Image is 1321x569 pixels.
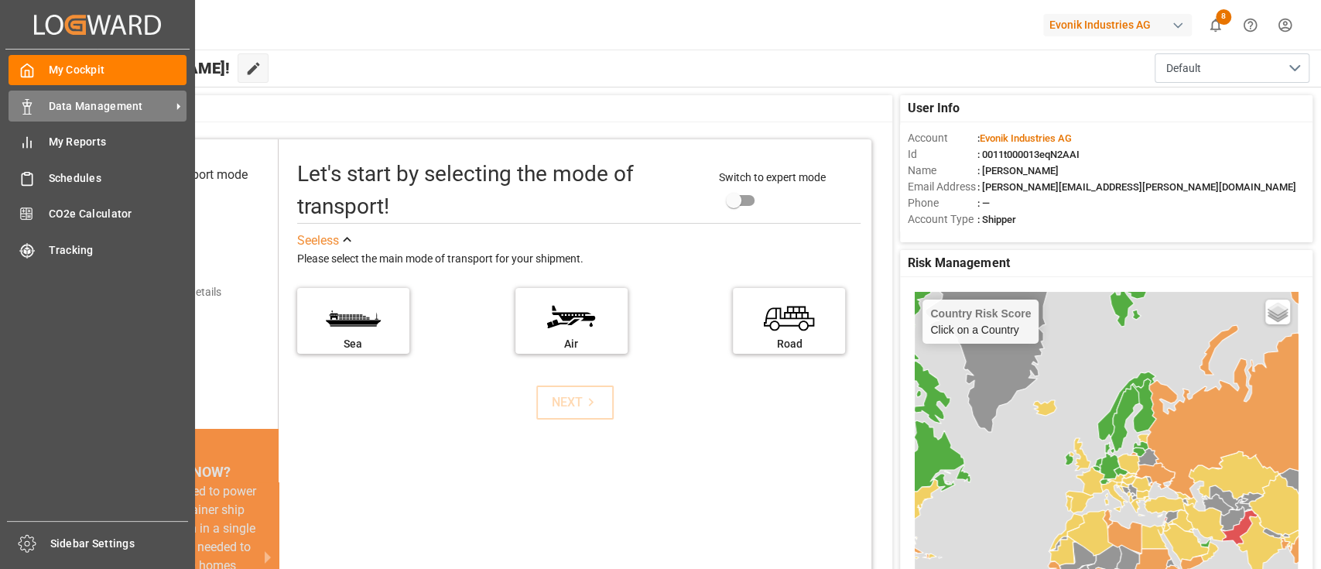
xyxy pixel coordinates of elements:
div: Road [741,336,837,352]
div: Sea [305,336,402,352]
span: Tracking [49,242,187,259]
span: My Cockpit [49,62,187,78]
a: Schedules [9,163,187,193]
span: : [977,132,1072,144]
span: Switch to expert mode [719,171,826,183]
div: See less [297,231,339,250]
a: My Cockpit [9,55,187,85]
span: Account Type [908,211,977,228]
span: : — [977,197,990,209]
span: Account [908,130,977,146]
span: 8 [1216,9,1231,25]
span: : [PERSON_NAME] [977,165,1059,177]
button: open menu [1155,53,1309,83]
h4: Country Risk Score [930,307,1031,320]
div: Let's start by selecting the mode of transport! [297,158,703,223]
button: show 8 new notifications [1198,8,1233,43]
span: My Reports [49,134,187,150]
span: : [PERSON_NAME][EMAIL_ADDRESS][PERSON_NAME][DOMAIN_NAME] [977,181,1296,193]
span: Email Address [908,179,977,195]
a: Tracking [9,235,187,265]
a: Layers [1265,300,1290,324]
div: Air [523,336,620,352]
button: Evonik Industries AG [1043,10,1198,39]
span: : 0011t000013eqN2AAI [977,149,1080,160]
span: : Shipper [977,214,1016,225]
div: Click on a Country [930,307,1031,336]
span: CO2e Calculator [49,206,187,222]
span: Data Management [49,98,171,115]
span: Phone [908,195,977,211]
span: Name [908,163,977,179]
span: Evonik Industries AG [980,132,1072,144]
button: NEXT [536,386,614,420]
span: Id [908,146,977,163]
a: CO2e Calculator [9,199,187,229]
span: User Info [908,99,960,118]
span: Default [1166,60,1201,77]
div: NEXT [552,393,599,412]
div: Evonik Industries AG [1043,14,1192,36]
a: My Reports [9,127,187,157]
span: Risk Management [908,254,1009,273]
span: Sidebar Settings [50,536,189,552]
span: Schedules [49,170,187,187]
button: Help Center [1233,8,1268,43]
div: Please select the main mode of transport for your shipment. [297,250,861,269]
div: Select transport mode [128,166,248,184]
